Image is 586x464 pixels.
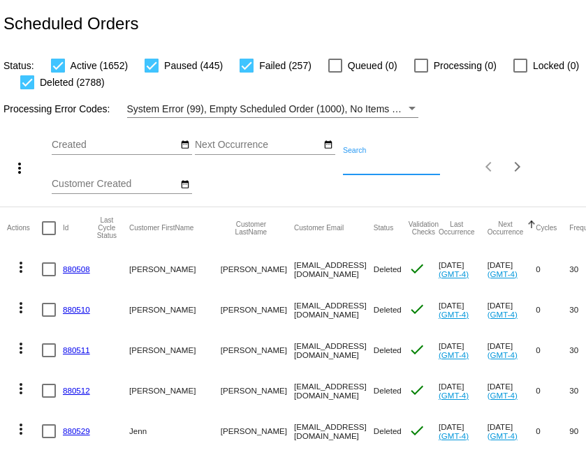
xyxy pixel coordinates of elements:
span: Deleted [374,305,402,314]
mat-header-cell: Actions [7,207,42,249]
a: (GMT-4) [488,310,518,319]
mat-cell: [PERSON_NAME] [129,290,221,330]
button: Change sorting for NextOccurrenceUtc [488,220,524,236]
a: 880529 [63,426,90,435]
mat-cell: 0 [536,330,569,371]
mat-cell: [EMAIL_ADDRESS][DOMAIN_NAME] [294,411,374,451]
a: (GMT-4) [488,391,518,400]
span: Processing (0) [434,57,497,74]
mat-icon: more_vert [11,160,28,177]
a: (GMT-4) [439,310,469,319]
a: 880510 [63,305,90,314]
mat-icon: date_range [180,179,190,190]
mat-cell: 0 [536,371,569,411]
button: Change sorting for CustomerLastName [221,220,281,236]
mat-cell: 0 [536,411,569,451]
mat-cell: [DATE] [439,249,488,290]
mat-icon: check [409,382,425,398]
a: 880512 [63,386,90,395]
a: 880511 [63,345,90,354]
mat-select: Filter by Processing Error Codes [127,100,418,118]
mat-cell: [DATE] [488,371,536,411]
mat-cell: Jenn [129,411,221,451]
button: Previous page [476,153,504,181]
button: Change sorting for CustomerEmail [294,224,344,232]
input: Customer Created [52,179,177,190]
span: Deleted [374,426,402,435]
mat-cell: [EMAIL_ADDRESS][DOMAIN_NAME] [294,290,374,330]
mat-icon: date_range [180,140,190,151]
mat-icon: more_vert [13,299,29,316]
mat-cell: 0 [536,290,569,330]
mat-cell: [EMAIL_ADDRESS][DOMAIN_NAME] [294,371,374,411]
mat-cell: [PERSON_NAME] [221,290,294,330]
mat-cell: [EMAIL_ADDRESS][DOMAIN_NAME] [294,330,374,371]
a: (GMT-4) [488,431,518,440]
a: (GMT-4) [439,269,469,278]
a: (GMT-4) [439,391,469,400]
mat-cell: [PERSON_NAME] [129,371,221,411]
mat-cell: [PERSON_NAME] [221,249,294,290]
button: Change sorting for Id [63,224,68,232]
span: Locked (0) [533,57,579,74]
mat-cell: [PERSON_NAME] [129,330,221,371]
span: Deleted [374,264,402,274]
span: Failed (257) [259,57,312,74]
a: (GMT-4) [439,350,469,359]
mat-cell: [EMAIL_ADDRESS][DOMAIN_NAME] [294,249,374,290]
span: Deleted [374,345,402,354]
a: 880508 [63,264,90,274]
mat-cell: [PERSON_NAME] [221,330,294,371]
button: Next page [504,153,532,181]
input: Search [343,159,440,170]
mat-cell: [DATE] [488,290,536,330]
mat-cell: [PERSON_NAME] [221,371,294,411]
mat-cell: [PERSON_NAME] [129,249,221,290]
button: Change sorting for Cycles [536,224,557,232]
a: (GMT-4) [488,269,518,278]
input: Created [52,140,177,151]
mat-header-cell: Validation Checks [409,207,439,249]
span: Active (1652) [71,57,128,74]
mat-icon: date_range [323,140,333,151]
button: Change sorting for Status [374,224,393,232]
mat-cell: [DATE] [439,371,488,411]
mat-icon: more_vert [13,340,29,357]
mat-cell: [PERSON_NAME] [221,411,294,451]
span: Paused (445) [164,57,223,74]
a: (GMT-4) [439,431,469,440]
input: Next Occurrence [195,140,321,151]
mat-icon: check [409,341,425,358]
a: (GMT-4) [488,350,518,359]
span: Deleted [374,386,402,395]
mat-cell: [DATE] [488,330,536,371]
mat-icon: check [409,301,425,317]
h2: Scheduled Orders [3,14,138,33]
mat-icon: check [409,422,425,439]
button: Change sorting for LastOccurrenceUtc [439,220,475,236]
mat-cell: [DATE] [488,411,536,451]
mat-cell: [DATE] [439,411,488,451]
mat-icon: check [409,260,425,277]
mat-cell: [DATE] [439,290,488,330]
span: Queued (0) [348,57,397,74]
mat-icon: more_vert [13,421,29,437]
mat-cell: 0 [536,249,569,290]
mat-cell: [DATE] [488,249,536,290]
span: Processing Error Codes: [3,103,110,114]
mat-icon: more_vert [13,259,29,276]
mat-cell: [DATE] [439,330,488,371]
button: Change sorting for CustomerFirstName [129,224,193,232]
mat-icon: more_vert [13,380,29,397]
button: Change sorting for LastProcessingCycleId [97,216,117,239]
span: Status: [3,60,34,71]
span: Deleted (2788) [40,74,105,91]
